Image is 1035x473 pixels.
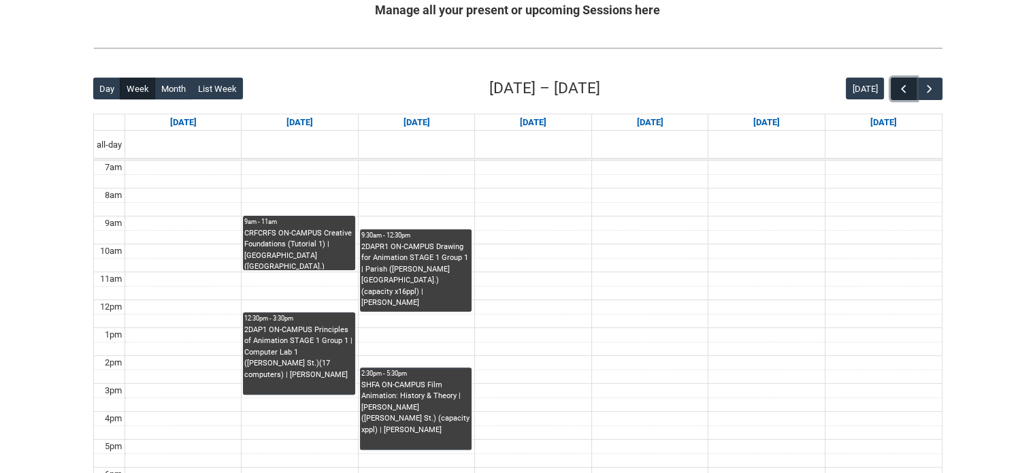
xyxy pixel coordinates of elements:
[94,138,125,152] span: all-day
[846,78,884,99] button: [DATE]
[191,78,243,99] button: List Week
[284,114,316,131] a: Go to April 28, 2025
[97,300,125,314] div: 12pm
[361,242,470,309] div: 2DAPR1 ON-CAMPUS Drawing for Animation STAGE 1 Group 1 | Parish ([PERSON_NAME][GEOGRAPHIC_DATA].)...
[154,78,192,99] button: Month
[361,380,470,436] div: SHFA ON-CAMPUS Film Animation: History & Theory | [PERSON_NAME] ([PERSON_NAME] St.) (capacity xpp...
[102,440,125,453] div: 5pm
[634,114,666,131] a: Go to May 1, 2025
[244,325,353,381] div: 2DAP1 ON-CAMPUS Principles of Animation STAGE 1 Group 1 | Computer Lab 1 ([PERSON_NAME] St.)(17 c...
[102,384,125,397] div: 3pm
[93,41,942,55] img: REDU_GREY_LINE
[361,231,470,240] div: 9:30am - 12:30pm
[102,328,125,342] div: 1pm
[97,244,125,258] div: 10am
[97,272,125,286] div: 11am
[489,77,600,100] h2: [DATE] – [DATE]
[868,114,900,131] a: Go to May 3, 2025
[102,412,125,425] div: 4pm
[517,114,549,131] a: Go to April 30, 2025
[120,78,155,99] button: Week
[244,228,353,270] div: CRFCRFS ON-CAMPUS Creative Foundations (Tutorial 1) | [GEOGRAPHIC_DATA] ([GEOGRAPHIC_DATA].) (cap...
[102,161,125,174] div: 7am
[891,78,917,100] button: Previous Week
[361,369,470,378] div: 2:30pm - 5:30pm
[102,216,125,230] div: 9am
[751,114,783,131] a: Go to May 2, 2025
[102,189,125,202] div: 8am
[93,1,942,19] h2: Manage all your present or upcoming Sessions here
[102,356,125,370] div: 2pm
[244,314,353,323] div: 12:30pm - 3:30pm
[93,78,121,99] button: Day
[916,78,942,100] button: Next Week
[401,114,433,131] a: Go to April 29, 2025
[244,217,353,227] div: 9am - 11am
[167,114,199,131] a: Go to April 27, 2025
